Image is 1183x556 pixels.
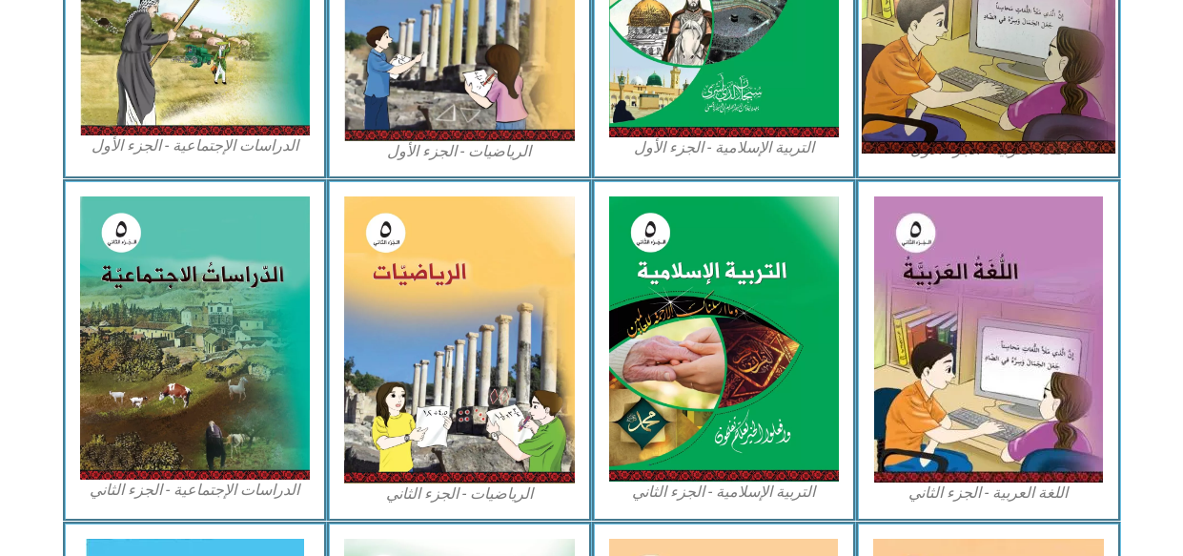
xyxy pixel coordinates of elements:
figcaption: الدراسات الإجتماعية - الجزء الثاني [80,480,311,501]
figcaption: التربية الإسلامية - الجزء الأول [609,137,840,158]
figcaption: الرياضيات - الجزء الثاني [344,484,575,505]
figcaption: الرياضيات - الجزء الأول​ [344,141,575,162]
figcaption: التربية الإسلامية - الجزء الثاني [609,482,840,503]
figcaption: الدراسات الإجتماعية - الجزء الأول​ [80,135,311,156]
figcaption: اللغة العربية - الجزء الثاني [873,483,1104,504]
